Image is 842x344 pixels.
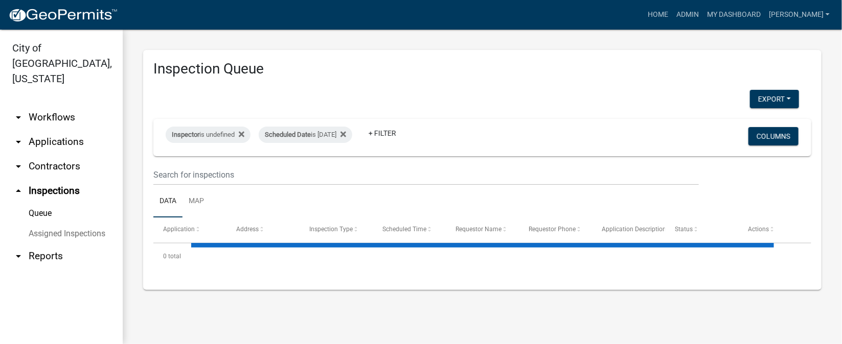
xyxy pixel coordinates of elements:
i: arrow_drop_down [12,160,25,173]
span: Status [675,226,693,233]
i: arrow_drop_down [12,111,25,124]
input: Search for inspections [153,164,699,185]
span: Requestor Phone [529,226,576,233]
datatable-header-cell: Requestor Name [446,217,519,242]
a: [PERSON_NAME] [765,5,834,24]
datatable-header-cell: Application Description [592,217,665,242]
button: Columns [748,127,799,145]
span: Actions [748,226,769,233]
span: Scheduled Time [382,226,426,233]
datatable-header-cell: Status [665,217,738,242]
a: Map [183,185,210,218]
datatable-header-cell: Inspection Type [300,217,373,242]
span: Address [236,226,259,233]
i: arrow_drop_down [12,250,25,262]
span: Inspector [172,131,199,138]
div: is undefined [166,127,251,143]
span: Inspection Type [309,226,353,233]
datatable-header-cell: Application [153,217,226,242]
span: Scheduled Date [265,131,311,138]
span: Application Description [602,226,666,233]
button: Export [750,90,799,108]
a: Data [153,185,183,218]
div: 0 total [153,243,811,269]
datatable-header-cell: Requestor Phone [519,217,592,242]
i: arrow_drop_down [12,136,25,148]
i: arrow_drop_up [12,185,25,197]
datatable-header-cell: Actions [738,217,811,242]
span: Application [163,226,195,233]
a: Home [644,5,672,24]
a: + Filter [360,124,404,142]
a: Admin [672,5,703,24]
span: Requestor Name [456,226,502,233]
datatable-header-cell: Scheduled Time [373,217,446,242]
h3: Inspection Queue [153,60,811,78]
datatable-header-cell: Address [226,217,300,242]
a: My Dashboard [703,5,765,24]
div: is [DATE] [259,127,352,143]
